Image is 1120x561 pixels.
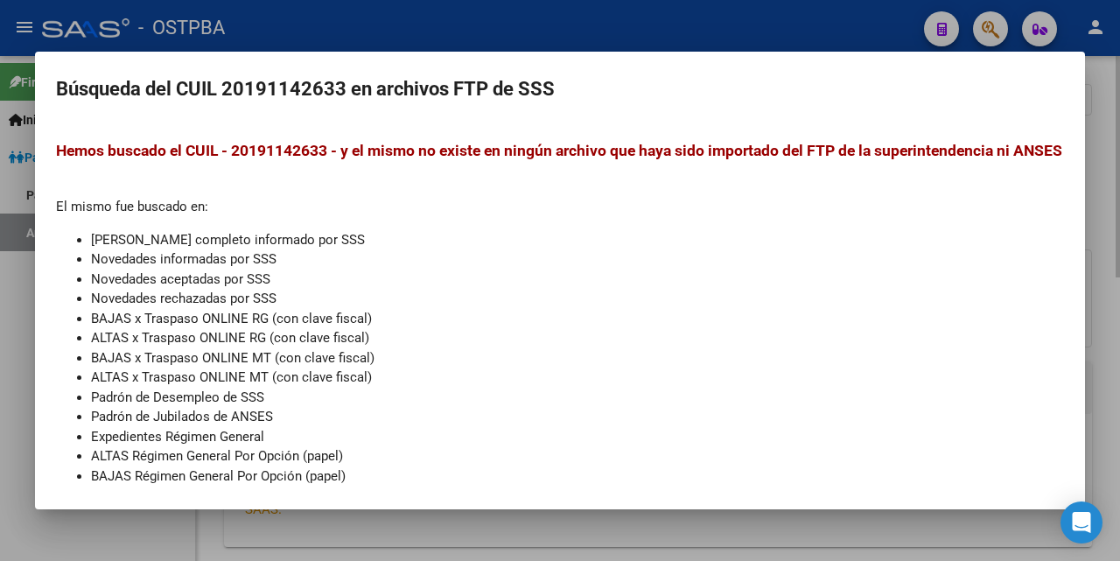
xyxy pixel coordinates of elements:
li: Novedades informadas por SSS [91,249,1064,270]
li: ALTAS Régimen General Por Opción (papel) [91,446,1064,466]
li: Padrón de Desempleo de SSS [91,388,1064,408]
li: Novedades aceptadas por SSS [91,270,1064,290]
li: BAJAS Régimen General Por Opción (papel) [91,466,1064,487]
li: [PERSON_NAME] completo informado por SSS [91,230,1064,250]
li: Padrón de Jubilados de ANSES [91,407,1064,427]
div: Open Intercom Messenger [1060,501,1102,543]
li: BAJAS x Traspaso ONLINE RG (con clave fiscal) [91,309,1064,329]
li: BAJAS x Traspaso ONLINE MT (con clave fiscal) [91,348,1064,368]
li: Expedientes Régimen General [91,427,1064,447]
span: Hemos buscado el CUIL - 20191142633 - y el mismo no existe en ningún archivo que haya sido import... [56,142,1062,159]
li: ALTAS x Traspaso ONLINE MT (con clave fiscal) [91,368,1064,388]
li: ALTAS Monótributo por Opción (papel) [91,486,1064,506]
li: ALTAS x Traspaso ONLINE RG (con clave fiscal) [91,328,1064,348]
li: Novedades rechazadas por SSS [91,289,1064,309]
h2: Búsqueda del CUIL 20191142633 en archivos FTP de SSS [56,73,1064,106]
